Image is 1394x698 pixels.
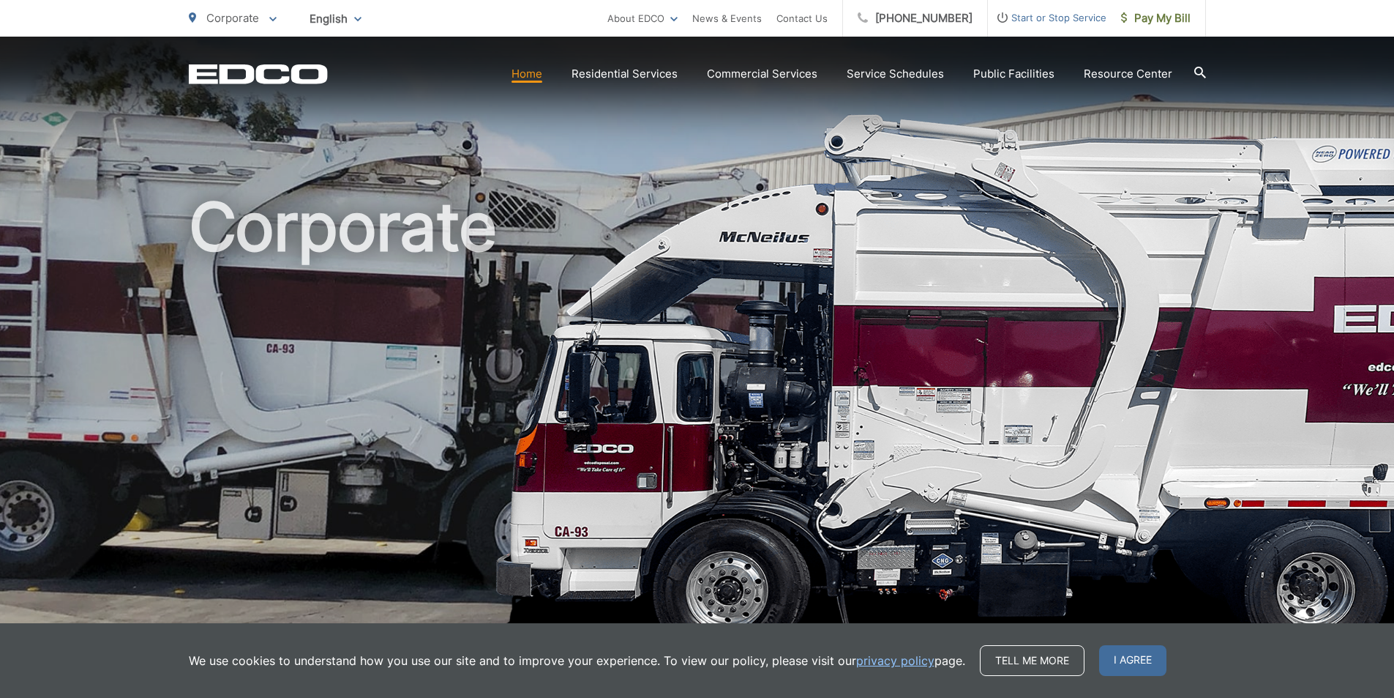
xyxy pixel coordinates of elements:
[572,65,678,83] a: Residential Services
[847,65,944,83] a: Service Schedules
[707,65,817,83] a: Commercial Services
[511,65,542,83] a: Home
[776,10,828,27] a: Contact Us
[607,10,678,27] a: About EDCO
[189,64,328,84] a: EDCD logo. Return to the homepage.
[1121,10,1191,27] span: Pay My Bill
[692,10,762,27] a: News & Events
[980,645,1084,676] a: Tell me more
[856,652,934,669] a: privacy policy
[1084,65,1172,83] a: Resource Center
[1099,645,1166,676] span: I agree
[206,11,259,25] span: Corporate
[299,6,372,31] span: English
[189,190,1206,654] h1: Corporate
[189,652,965,669] p: We use cookies to understand how you use our site and to improve your experience. To view our pol...
[973,65,1054,83] a: Public Facilities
